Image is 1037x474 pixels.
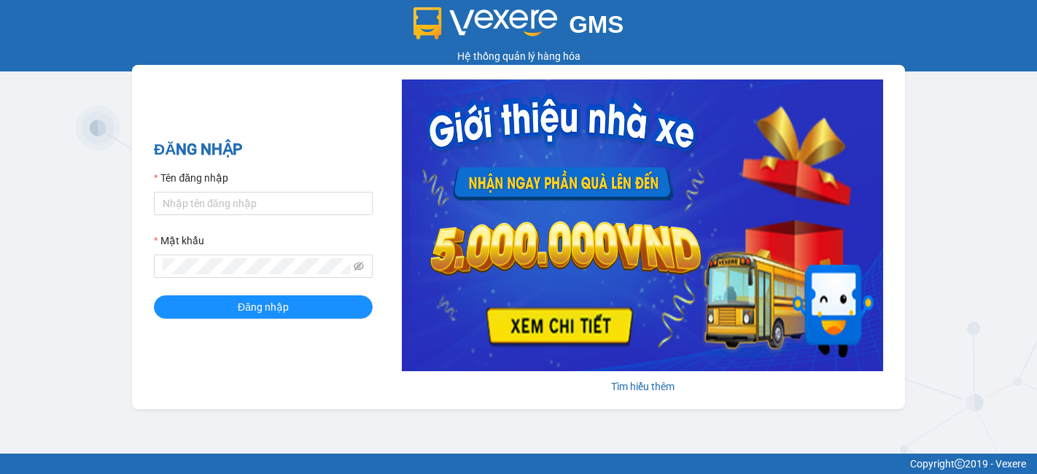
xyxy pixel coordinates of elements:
div: Hệ thống quản lý hàng hóa [4,48,1033,64]
h2: ĐĂNG NHẬP [154,138,373,162]
span: copyright [955,459,965,469]
div: Copyright 2019 - Vexere [11,456,1026,472]
img: banner-0 [402,79,883,371]
span: GMS [569,11,624,38]
div: Tìm hiểu thêm [402,378,883,395]
input: Tên đăng nhập [154,192,373,215]
img: logo 2 [413,7,558,39]
span: Đăng nhập [238,299,289,315]
span: eye-invisible [354,261,364,271]
a: GMS [413,22,624,34]
label: Tên đăng nhập [154,170,228,186]
input: Mật khẩu [163,258,351,274]
label: Mật khẩu [154,233,204,249]
button: Đăng nhập [154,295,373,319]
